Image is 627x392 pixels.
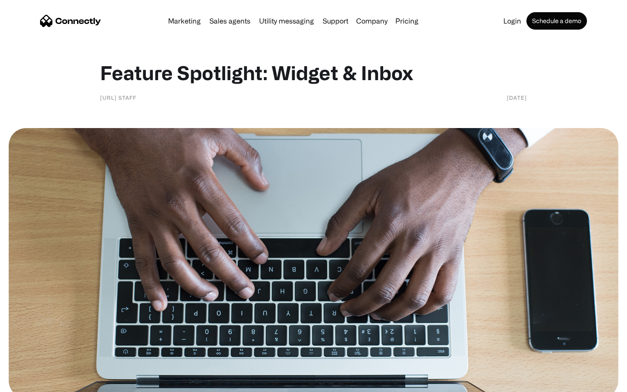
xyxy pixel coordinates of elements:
a: Pricing [392,17,422,24]
div: [URL] staff [100,93,136,102]
a: Marketing [165,17,204,24]
a: Support [319,17,352,24]
div: [DATE] [507,93,527,102]
a: Utility messaging [256,17,317,24]
ul: Language list [17,377,52,389]
div: Company [356,15,388,27]
h1: Feature Spotlight: Widget & Inbox [100,61,527,84]
a: Sales agents [206,17,254,24]
a: Schedule a demo [526,12,587,30]
a: Login [500,17,525,24]
aside: Language selected: English [9,377,52,389]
